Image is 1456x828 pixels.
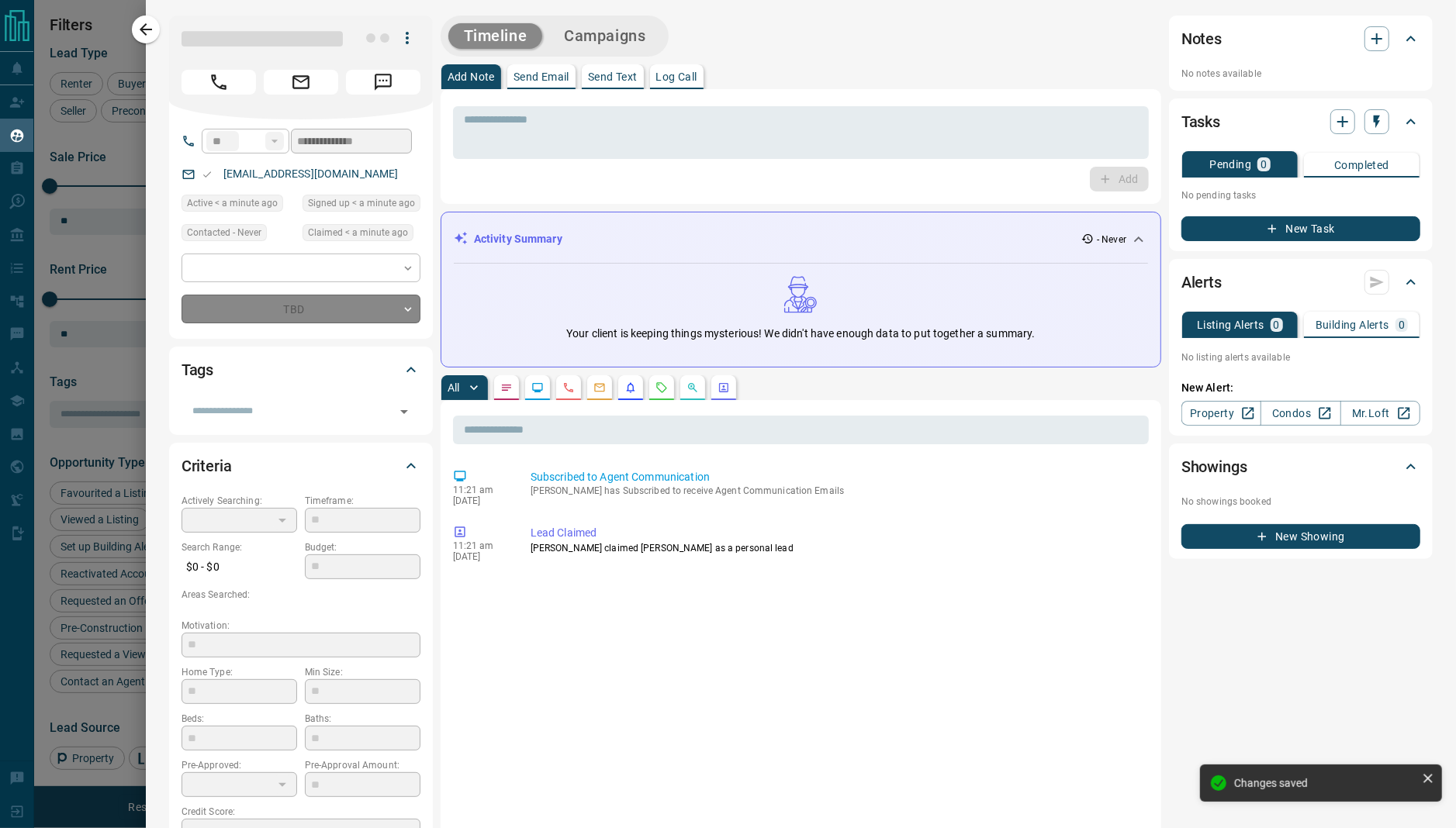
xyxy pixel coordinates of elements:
svg: Requests [655,381,668,394]
button: Open [393,401,415,423]
p: Building Alerts [1316,319,1389,330]
span: Message [346,70,420,95]
button: Campaigns [548,23,661,49]
p: Log Call [656,71,697,82]
p: Activity Summary [474,231,562,247]
p: Pending [1209,159,1251,170]
div: Showings [1181,448,1420,485]
p: - Never [1097,233,1126,247]
p: No pending tasks [1181,184,1420,207]
div: Activity Summary- Never [454,225,1148,254]
p: Timeframe: [305,494,420,508]
button: New Showing [1181,524,1420,549]
div: Sat Sep 13 2025 [303,224,420,246]
p: Lead Claimed [531,525,1143,541]
p: 0 [1274,319,1280,330]
div: Tags [182,351,420,388]
span: Call [182,70,256,95]
p: 0 [1261,159,1267,170]
p: [PERSON_NAME] claimed [PERSON_NAME] as a personal lead [531,541,1143,555]
span: Claimed < a minute ago [308,225,408,240]
p: 11:21 am [453,485,507,495]
span: Signed up < a minute ago [308,195,415,211]
a: Condos [1261,401,1340,426]
span: Email [264,70,338,95]
p: Pre-Approved: [182,758,297,772]
p: Add Note [448,71,495,82]
span: Active < a minute ago [187,195,278,211]
p: [PERSON_NAME] has Subscribed to receive Agent Communication Emails [531,485,1143,496]
p: No showings booked [1181,495,1420,509]
div: Tasks [1181,103,1420,140]
p: 0 [1399,319,1405,330]
svg: Emails [593,381,606,394]
div: Alerts [1181,264,1420,301]
p: No listing alerts available [1181,350,1420,364]
div: TBD [182,295,420,323]
h2: Alerts [1181,270,1222,295]
p: Search Range: [182,540,297,554]
p: [DATE] [453,495,507,506]
svg: Lead Browsing Activity [531,381,544,394]
svg: Calls [562,381,575,394]
p: Pre-Approval Amount: [305,758,420,772]
svg: Opportunities [686,381,699,394]
p: Baths: [305,712,420,726]
svg: Listing Alerts [624,381,637,394]
p: Home Type: [182,665,297,679]
h2: Tags [182,357,213,382]
h2: Criteria [182,454,232,478]
p: Send Text [588,71,638,82]
a: [EMAIL_ADDRESS][DOMAIN_NAME] [223,167,399,180]
svg: Email Valid [202,169,213,180]
div: Sat Sep 13 2025 [303,195,420,216]
svg: Agent Actions [718,381,730,394]
p: Credit Score: [182,805,420,819]
h2: Showings [1181,454,1247,479]
a: Property [1181,401,1261,426]
p: Listing Alerts [1197,319,1264,330]
p: All [448,382,460,393]
p: Beds: [182,712,297,726]
div: Criteria [182,447,420,485]
p: [DATE] [453,551,507,562]
svg: Notes [500,381,513,394]
p: $0 - $0 [182,554,297,580]
p: Areas Searched: [182,588,420,602]
div: Changes saved [1234,777,1416,789]
p: 11:21 am [453,540,507,551]
p: Send Email [514,71,569,82]
p: Completed [1334,160,1389,171]
h2: Notes [1181,26,1222,51]
p: Subscribed to Agent Communication [531,469,1143,485]
button: New Task [1181,216,1420,241]
p: Budget: [305,540,420,554]
h2: Tasks [1181,109,1220,134]
div: Sat Sep 13 2025 [182,195,295,216]
p: Min Size: [305,665,420,679]
a: Mr.Loft [1340,401,1420,426]
div: Notes [1181,20,1420,57]
p: No notes available [1181,67,1420,81]
p: New Alert: [1181,380,1420,396]
span: Contacted - Never [187,225,261,240]
p: Motivation: [182,619,420,633]
p: Actively Searching: [182,494,297,508]
p: Your client is keeping things mysterious! We didn't have enough data to put together a summary. [566,326,1035,342]
button: Timeline [448,23,543,49]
